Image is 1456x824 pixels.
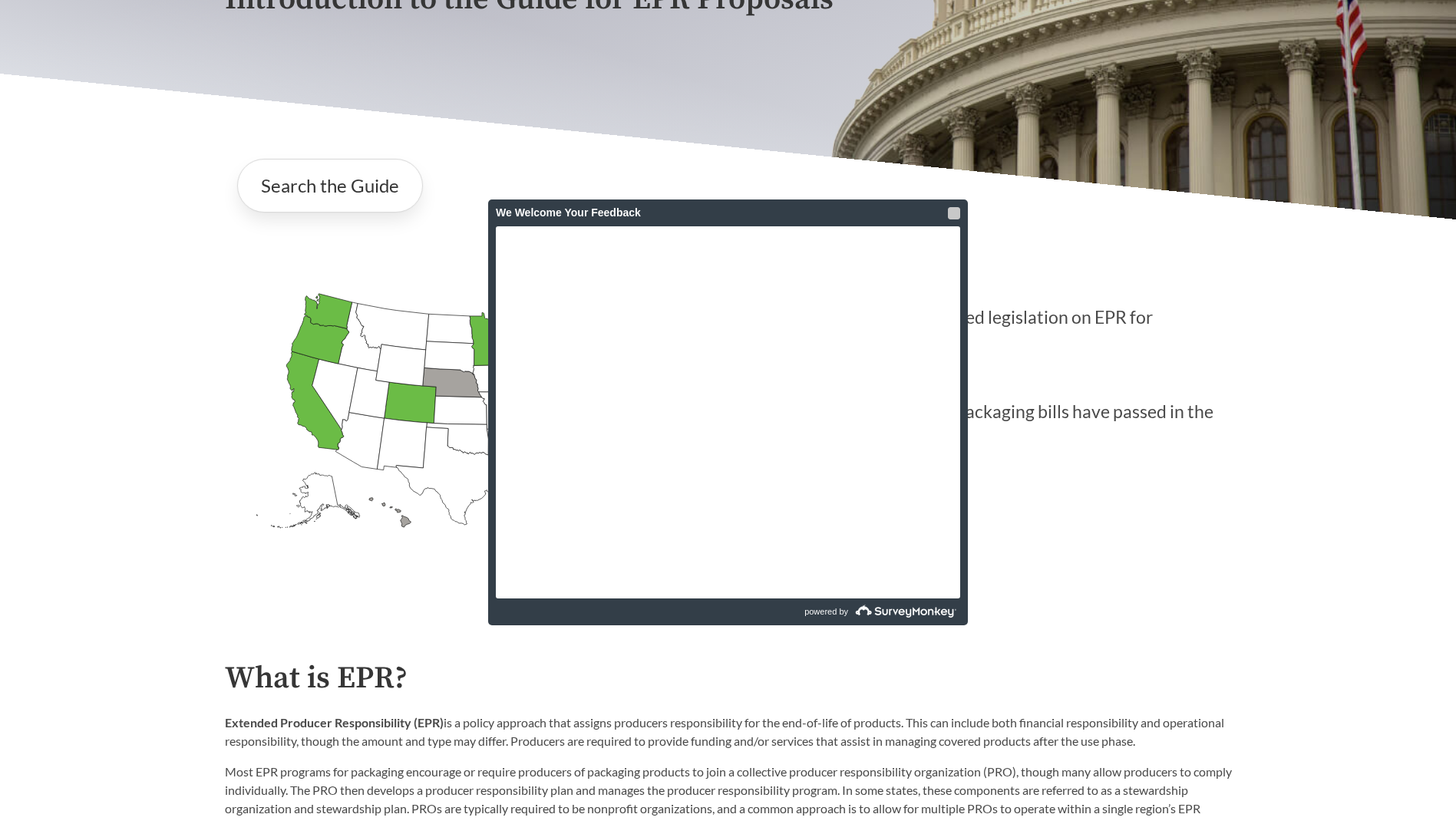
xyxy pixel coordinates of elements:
[728,280,1232,374] p: States have introduced legislation on EPR for packaging in [DATE]
[225,661,1232,696] h2: What is EPR?
[730,598,960,625] a: powered by
[225,715,444,730] strong: Extended Producer Responsibility (EPR)
[496,199,960,226] div: We Welcome Your Feedback
[728,374,1232,469] p: EPR for packaging bills have passed in the U.S.
[804,598,848,625] span: powered by
[225,714,1232,750] p: is a policy approach that assigns producers responsibility for the end-of-life of products. This ...
[237,159,423,213] a: Search the Guide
